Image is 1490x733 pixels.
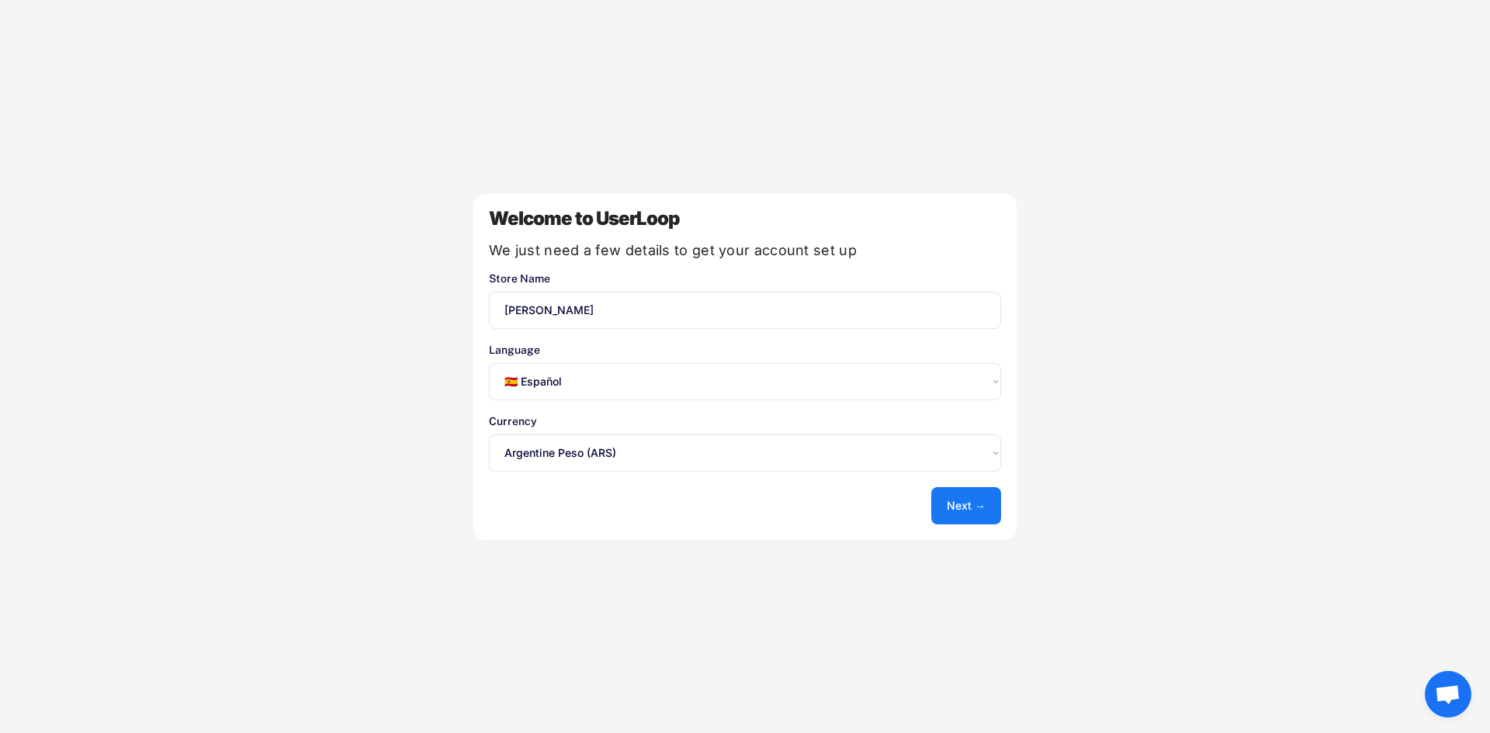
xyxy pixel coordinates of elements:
button: Next → [931,487,1001,524]
div: We just need a few details to get your account set up [489,244,1001,258]
div: Language [489,344,1001,355]
div: Store Name [489,273,1001,284]
div: Currency [489,416,1001,427]
input: You store's name [489,292,1001,329]
div: Welcome to UserLoop [489,209,1001,228]
div: Bate-papo aberto [1425,671,1471,717]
